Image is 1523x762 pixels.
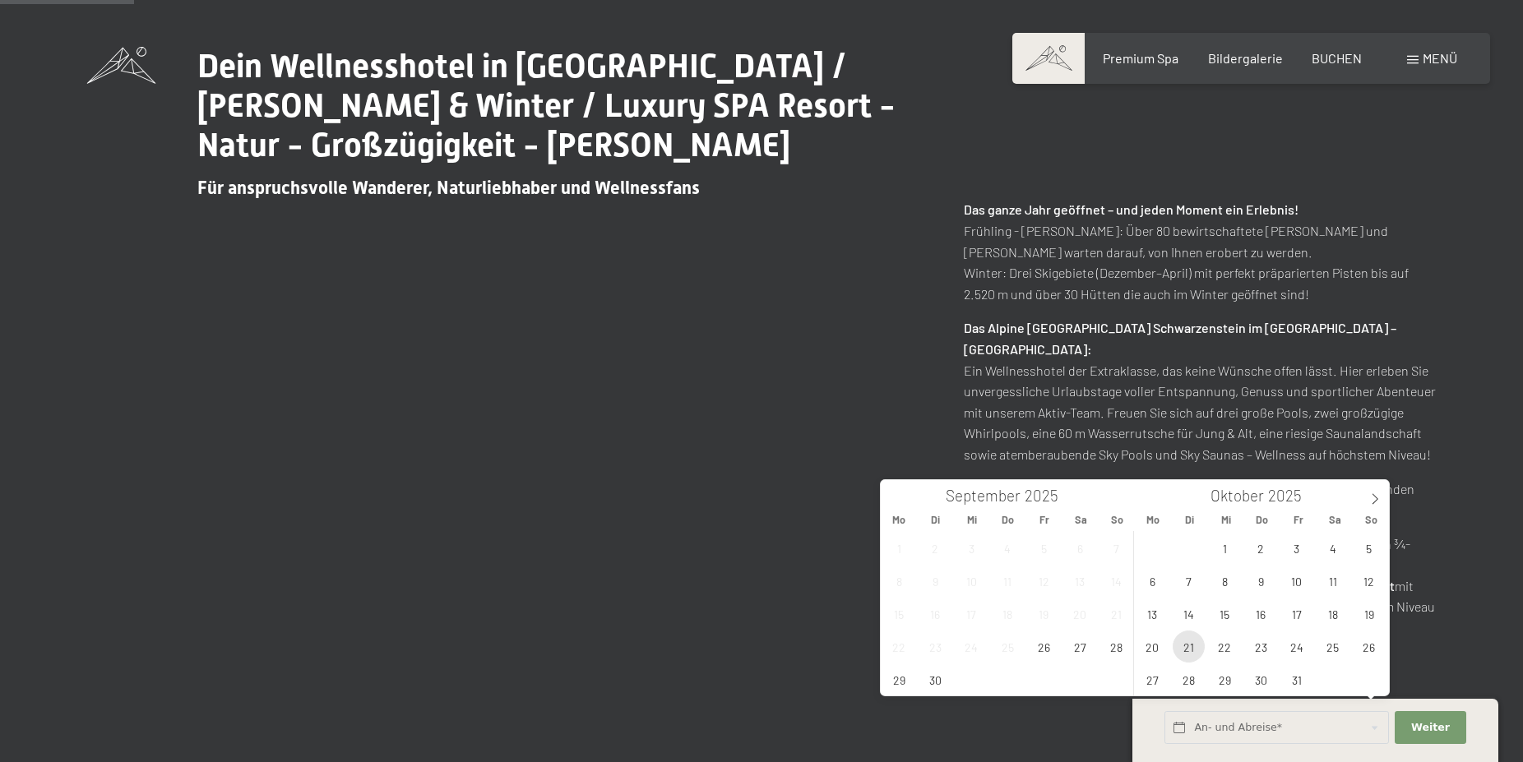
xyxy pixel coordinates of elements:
strong: Das ganze Jahr geöffnet – und jeden Moment ein Erlebnis! [964,201,1298,217]
span: Oktober 2, 2025 [1245,532,1277,564]
span: Für anspruchsvolle Wanderer, Naturliebhaber und Wellnessfans [197,178,700,198]
span: September 20, 2025 [1064,598,1096,630]
span: Mo [1135,515,1171,525]
span: Oktober 5, 2025 [1353,532,1385,564]
span: Oktober [1211,488,1264,504]
span: Oktober 1, 2025 [1209,532,1241,564]
span: September 19, 2025 [1028,598,1060,630]
span: September 14, 2025 [1100,565,1132,597]
span: Oktober 21, 2025 [1173,630,1205,663]
span: September 10, 2025 [956,565,988,597]
p: Ob romantischer Winterurlaub oder sonniger Sommertraum – bei uns verbinden sich Sicherheit, Komfo... [964,478,1436,520]
span: September 25, 2025 [992,630,1024,663]
span: September 2, 2025 [919,532,951,564]
span: Oktober 23, 2025 [1245,630,1277,663]
span: Mi [954,515,990,525]
input: Year [1021,486,1075,505]
span: September 23, 2025 [919,630,951,663]
span: Oktober 3, 2025 [1280,532,1312,564]
span: September 28, 2025 [1100,630,1132,663]
span: Oktober 28, 2025 [1173,663,1205,695]
span: Oktober 8, 2025 [1209,565,1241,597]
span: Oktober 24, 2025 [1280,630,1312,663]
span: September 6, 2025 [1064,532,1096,564]
span: Oktober 10, 2025 [1280,565,1312,597]
span: Dein Wellnesshotel in [GEOGRAPHIC_DATA] / [PERSON_NAME] & Winter / Luxury SPA Resort - Natur - Gr... [197,47,896,164]
span: Mi [1208,515,1244,525]
span: September 12, 2025 [1028,565,1060,597]
p: Ein Wellnesshotel der Extraklasse, das keine Wünsche offen lässt. Hier erleben Sie unvergessliche... [964,317,1436,464]
span: September 15, 2025 [883,598,915,630]
span: Menü [1423,50,1457,66]
span: September 13, 2025 [1064,565,1096,597]
a: Premium Spa [1103,50,1178,66]
span: Oktober 16, 2025 [1245,598,1277,630]
span: September 24, 2025 [956,630,988,663]
span: Oktober 13, 2025 [1136,598,1169,630]
span: Oktober 14, 2025 [1173,598,1205,630]
span: September 27, 2025 [1064,630,1096,663]
span: Oktober 7, 2025 [1173,565,1205,597]
span: Sa [1317,515,1353,525]
span: September 21, 2025 [1100,598,1132,630]
a: BUCHEN [1312,50,1362,66]
span: Oktober 27, 2025 [1136,663,1169,695]
span: Oktober 4, 2025 [1317,532,1349,564]
span: Oktober 31, 2025 [1280,663,1312,695]
span: Weiter [1411,720,1450,735]
input: Year [1264,486,1318,505]
span: Oktober 26, 2025 [1353,630,1385,663]
span: Fr [1026,515,1062,525]
span: September 26, 2025 [1028,630,1060,663]
span: September [946,488,1021,504]
span: September 7, 2025 [1100,532,1132,564]
span: September 16, 2025 [919,598,951,630]
span: Oktober 15, 2025 [1209,598,1241,630]
span: September 1, 2025 [883,532,915,564]
span: Oktober 20, 2025 [1136,630,1169,663]
span: September 5, 2025 [1028,532,1060,564]
span: Mo [881,515,917,525]
span: September 29, 2025 [883,663,915,695]
a: Bildergalerie [1208,50,1283,66]
span: September 17, 2025 [956,598,988,630]
span: Do [990,515,1026,525]
button: Weiter [1395,711,1465,745]
p: Frühling - [PERSON_NAME]: Über 80 bewirtschaftete [PERSON_NAME] und [PERSON_NAME] warten darauf, ... [964,199,1436,304]
span: Oktober 25, 2025 [1317,630,1349,663]
span: So [1099,515,1135,525]
span: September 8, 2025 [883,565,915,597]
span: September 30, 2025 [919,663,951,695]
span: September 22, 2025 [883,630,915,663]
span: Oktober 9, 2025 [1245,565,1277,597]
span: September 11, 2025 [992,565,1024,597]
span: Oktober 30, 2025 [1245,663,1277,695]
strong: Das Alpine [GEOGRAPHIC_DATA] Schwarzenstein im [GEOGRAPHIC_DATA] – [GEOGRAPHIC_DATA]: [964,320,1396,357]
span: Oktober 18, 2025 [1317,598,1349,630]
span: Do [1244,515,1280,525]
span: September 4, 2025 [992,532,1024,564]
span: Oktober 11, 2025 [1317,565,1349,597]
span: September 3, 2025 [956,532,988,564]
span: Oktober 12, 2025 [1353,565,1385,597]
span: September 9, 2025 [919,565,951,597]
span: Oktober 6, 2025 [1136,565,1169,597]
span: Di [917,515,953,525]
span: Oktober 22, 2025 [1209,630,1241,663]
span: Sa [1062,515,1099,525]
span: Oktober 29, 2025 [1209,663,1241,695]
span: Oktober 19, 2025 [1353,598,1385,630]
span: Fr [1280,515,1317,525]
span: Di [1171,515,1207,525]
span: Oktober 17, 2025 [1280,598,1312,630]
span: So [1353,515,1389,525]
span: September 18, 2025 [992,598,1024,630]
